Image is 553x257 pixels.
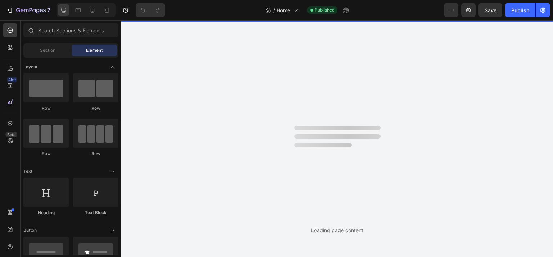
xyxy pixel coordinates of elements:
[23,150,69,157] div: Row
[23,105,69,112] div: Row
[485,7,496,13] span: Save
[478,3,502,17] button: Save
[73,105,118,112] div: Row
[40,47,55,54] span: Section
[107,166,118,177] span: Toggle open
[23,64,37,70] span: Layout
[311,226,363,234] div: Loading page content
[315,7,334,13] span: Published
[5,132,17,137] div: Beta
[23,23,118,37] input: Search Sections & Elements
[86,47,103,54] span: Element
[107,225,118,236] span: Toggle open
[23,209,69,216] div: Heading
[107,61,118,73] span: Toggle open
[511,6,529,14] div: Publish
[73,209,118,216] div: Text Block
[136,3,165,17] div: Undo/Redo
[276,6,290,14] span: Home
[47,6,50,14] p: 7
[23,227,37,234] span: Button
[7,77,17,82] div: 450
[273,6,275,14] span: /
[23,168,32,175] span: Text
[505,3,535,17] button: Publish
[3,3,54,17] button: 7
[73,150,118,157] div: Row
